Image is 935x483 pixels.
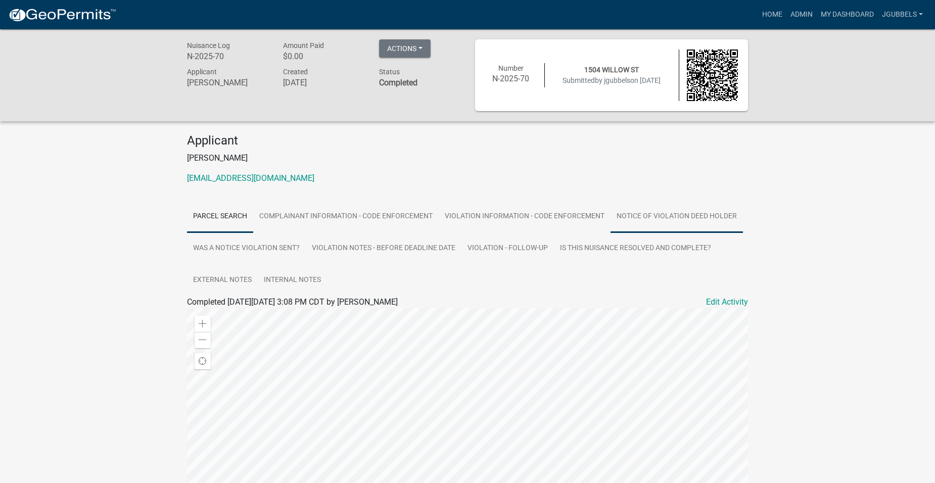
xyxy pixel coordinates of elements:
span: Applicant [187,68,217,76]
div: Zoom out [195,332,211,348]
p: [PERSON_NAME] [187,152,748,164]
a: Home [758,5,786,24]
span: Status [379,68,400,76]
h4: Applicant [187,133,748,148]
span: Completed [DATE][DATE] 3:08 PM CDT by [PERSON_NAME] [187,297,398,307]
a: [EMAIL_ADDRESS][DOMAIN_NAME] [187,173,314,183]
h6: N-2025-70 [187,52,268,61]
a: Notice of Violation Deed Holder [611,201,743,233]
span: by jgubbels [595,76,630,84]
a: Was a Notice Violation Sent? [187,232,306,265]
a: Violation Notes - Before Deadline Date [306,232,461,265]
h6: N-2025-70 [485,74,537,83]
span: Amount Paid [283,41,324,50]
span: Nuisance Log [187,41,230,50]
a: Internal Notes [258,264,327,297]
a: jgubbels [878,5,927,24]
a: Complainant Information - Code Enforcement [253,201,439,233]
span: Submitted on [DATE] [563,76,661,84]
a: Edit Activity [706,296,748,308]
div: Find my location [195,353,211,369]
img: QR code [687,50,738,101]
a: Admin [786,5,817,24]
button: Actions [379,39,431,58]
strong: Completed [379,78,417,87]
span: 1504 WILLOW ST [584,66,639,74]
span: Created [283,68,308,76]
a: Violation - Follow-up [461,232,554,265]
div: Zoom in [195,316,211,332]
a: Is This Nuisance Resolved and Complete? [554,232,717,265]
h6: [DATE] [283,78,364,87]
a: External Notes [187,264,258,297]
h6: [PERSON_NAME] [187,78,268,87]
h6: $0.00 [283,52,364,61]
a: Violation Information - Code Enforcement [439,201,611,233]
a: My Dashboard [817,5,878,24]
span: Number [498,64,524,72]
a: Parcel search [187,201,253,233]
